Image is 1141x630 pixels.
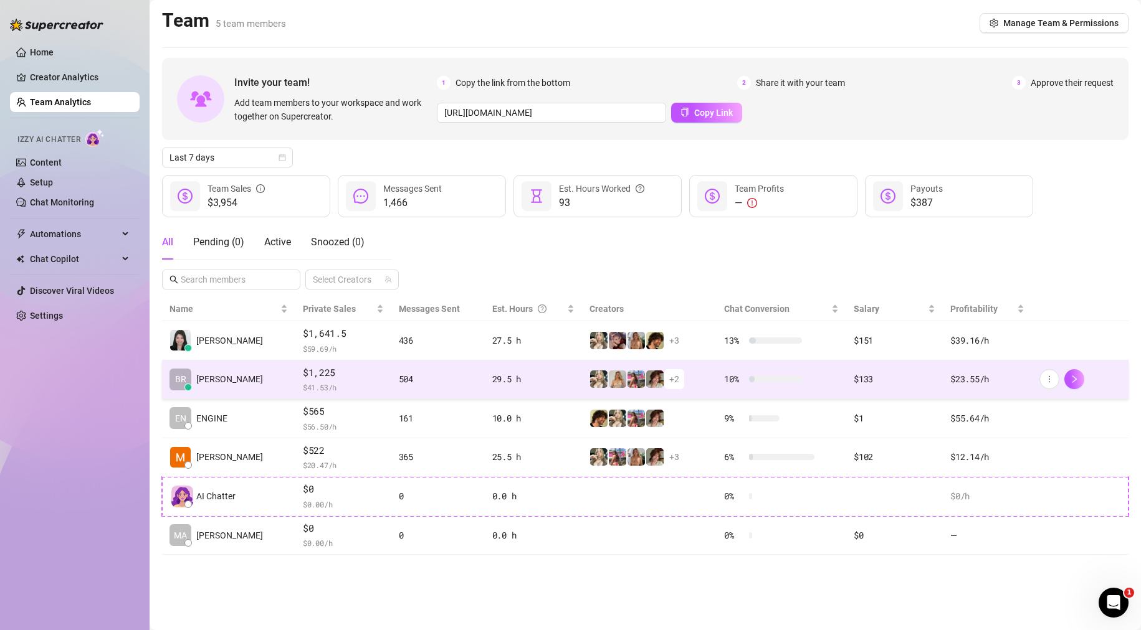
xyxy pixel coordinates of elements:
div: Pending ( 0 ) [193,235,244,250]
a: Home [30,47,54,57]
img: Joly [590,332,608,349]
a: Content [30,157,62,167]
a: Settings [30,311,63,321]
div: $151 [854,334,935,347]
span: 2 [737,76,751,90]
img: Nicki [609,448,626,466]
img: Chat Copilot [16,255,24,263]
div: $1 [854,411,935,425]
div: $23.55 /h [950,372,1024,386]
img: Ruby [646,410,664,427]
span: dollar-circle [705,189,720,204]
span: 1 [1124,588,1134,598]
span: info-circle [256,182,265,195]
span: Chat Conversion [724,304,790,314]
span: $522 [303,443,384,458]
span: $ 59.69 /h [303,342,384,355]
span: Manage Team & Permissions [1003,18,1119,28]
span: Share it with your team [756,76,845,90]
a: Chat Monitoring [30,197,94,207]
span: Izzy AI Chatter [17,134,80,146]
span: Copy Link [694,108,733,118]
span: $1,641.5 [303,326,384,341]
img: Ruby [646,448,664,466]
div: — [735,195,784,210]
span: Messages Sent [399,304,460,314]
div: 27.5 h [492,334,575,347]
span: Invite your team! [234,75,437,90]
span: $565 [303,404,384,419]
span: Snoozed ( 0 ) [311,236,365,248]
span: $3,954 [208,195,265,210]
span: 0 % [724,489,744,503]
span: $0 [303,521,384,536]
span: 5 team members [216,18,286,29]
div: 0.0 h [492,489,575,503]
span: search [169,275,178,284]
span: + 2 [669,372,679,386]
span: Private Sales [303,304,356,314]
span: + 3 [669,334,679,347]
div: $0 [854,529,935,542]
span: $ 0.00 /h [303,498,384,510]
iframe: Intercom live chat [1099,588,1129,618]
div: $133 [854,372,935,386]
div: Est. Hours [492,302,565,316]
span: Profitability [950,304,998,314]
span: setting [990,19,998,27]
div: 365 [399,450,477,464]
span: $387 [910,195,943,210]
th: Creators [582,297,717,321]
span: 1 [437,76,451,90]
span: 6 % [724,450,744,464]
div: $102 [854,450,935,464]
input: Search members [181,273,283,286]
img: logo-BBDzfeDw.svg [10,19,103,31]
th: Name [162,297,295,321]
img: Pam🤍 [628,448,645,466]
span: Salary [854,304,879,314]
span: ENGINE [196,411,227,425]
img: Gloom [609,332,626,349]
span: [PERSON_NAME] [196,529,263,542]
img: Asmrboyfriend [590,410,608,427]
span: Add team members to your workspace and work together on Supercreator. [234,96,432,123]
span: AI Chatter [196,489,236,503]
span: question-circle [538,302,547,316]
span: $ 20.47 /h [303,459,384,471]
span: question-circle [636,182,644,195]
div: 0.0 h [492,529,575,542]
img: Fia [609,370,626,388]
button: Manage Team & Permissions [980,13,1129,33]
div: 25.5 h [492,450,575,464]
img: Joly [590,370,608,388]
div: All [162,235,173,250]
div: $55.64 /h [950,411,1024,425]
span: $ 0.00 /h [303,537,384,549]
span: [PERSON_NAME] [196,334,263,347]
div: 504 [399,372,477,386]
span: MA [174,529,187,542]
div: $39.16 /h [950,334,1024,347]
span: Name [169,302,278,316]
span: Copy the link from the bottom [456,76,570,90]
span: Last 7 days [169,148,285,167]
span: hourglass [529,189,544,204]
span: $ 56.50 /h [303,420,384,433]
img: Joly [590,448,608,466]
span: thunderbolt [16,229,26,239]
span: 10 % [724,372,744,386]
span: 1,466 [383,195,442,210]
img: Asmrboyfriend [646,332,664,349]
img: Joly [609,410,626,427]
span: BR [175,372,186,386]
span: EN [175,411,186,425]
div: 0 [399,489,477,503]
span: copy [680,108,689,116]
div: 0 [399,529,477,542]
a: Setup [30,177,53,187]
span: dollar-circle [881,189,895,204]
span: dollar-circle [178,189,193,204]
span: calendar [279,154,286,161]
img: Pam🤍 [628,332,645,349]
